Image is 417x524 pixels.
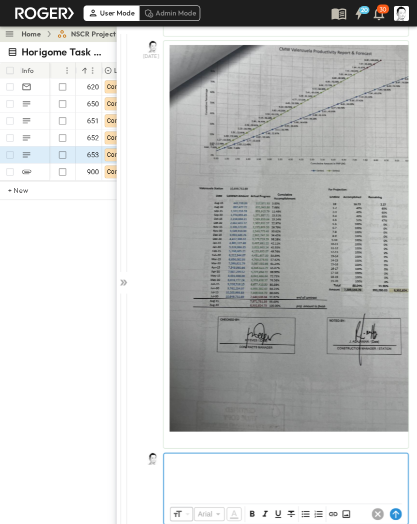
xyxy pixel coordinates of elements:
[20,62,50,78] div: Info
[84,5,139,20] div: User Mode
[61,64,73,76] button: Menu
[22,56,34,84] div: Info
[87,150,99,160] span: 653
[246,508,258,520] button: Format text as bold. Shortcut: Ctrl+B
[259,508,271,520] span: Italic (Ctrl+I)
[87,167,99,177] span: 900
[272,508,284,520] span: Underline (Ctrl+U)
[173,509,183,519] span: Font Size
[147,40,159,52] img: Profile Picture
[313,508,325,520] span: Ordered List (Ctrl + Shift + 7)
[143,52,159,61] span: [DATE]
[285,508,297,520] button: Format text as strikethrough
[285,508,297,520] span: Strikethrough
[327,508,339,520] button: Insert Link
[22,45,106,59] p: Horigome Task List
[8,185,14,195] p: + New
[107,100,142,107] span: Commercial
[107,134,142,141] span: Commercial
[80,65,91,76] button: Sort
[139,5,201,20] div: Admin Mode
[226,506,243,522] span: Color
[22,29,243,39] nav: breadcrumbs
[114,65,121,75] p: Log
[71,29,116,39] span: NSCR Project
[107,117,142,124] span: Commercial
[198,509,213,519] p: Arial
[87,116,99,126] span: 651
[194,507,225,521] div: Arial
[379,5,386,13] p: 30
[259,508,271,520] button: Format text as italic. Shortcut: Ctrl+I
[246,508,258,520] span: Bold (Ctrl+B)
[147,452,159,464] img: Profile Picture
[170,506,193,521] div: Font Size
[87,82,99,92] span: 620
[22,29,41,39] a: Home
[87,133,99,143] span: 652
[394,6,409,21] img: Profile Picture
[313,508,325,520] button: Ordered List
[87,64,99,76] button: Menu
[87,99,99,109] span: 650
[107,83,142,90] span: Commercial
[272,508,284,520] button: Format text underlined. Shortcut: Ctrl+U
[300,508,312,520] span: Unordered List (Ctrl + Shift + 8)
[340,508,352,520] button: Insert Image
[327,508,339,520] span: Insert Link (Ctrl + K)
[107,151,142,158] span: Commercial
[54,65,65,76] button: Sort
[107,168,142,175] span: Commercial
[361,6,368,14] h6: 20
